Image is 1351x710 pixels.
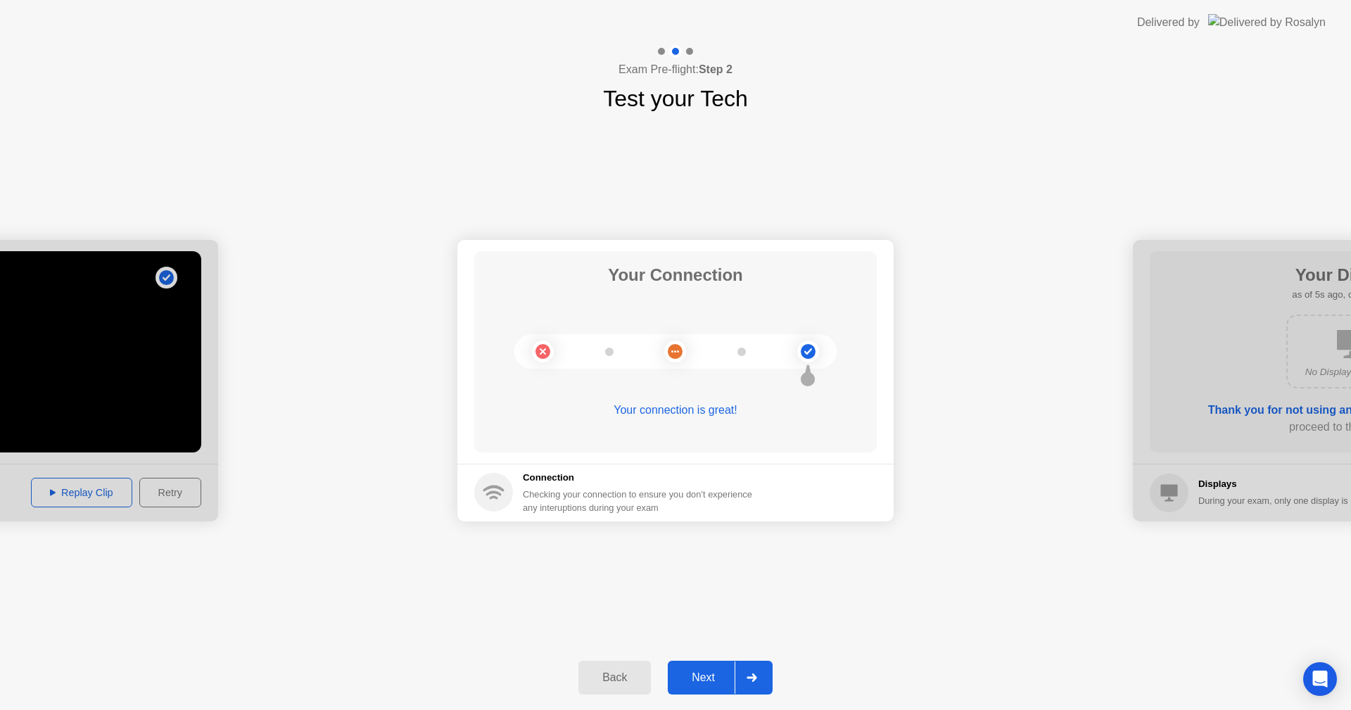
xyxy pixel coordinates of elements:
div: Open Intercom Messenger [1303,662,1337,696]
div: Your connection is great! [474,402,877,419]
b: Step 2 [699,63,732,75]
div: Back [583,671,647,684]
h1: Test your Tech [603,82,748,115]
img: Delivered by Rosalyn [1208,14,1326,30]
h1: Your Connection [608,262,743,288]
button: Back [578,661,651,695]
h4: Exam Pre-flight: [619,61,732,78]
div: Checking your connection to ensure you don’t experience any interuptions during your exam [523,488,761,514]
h5: Connection [523,471,761,485]
div: Next [672,671,735,684]
div: Delivered by [1137,14,1200,31]
button: Next [668,661,773,695]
